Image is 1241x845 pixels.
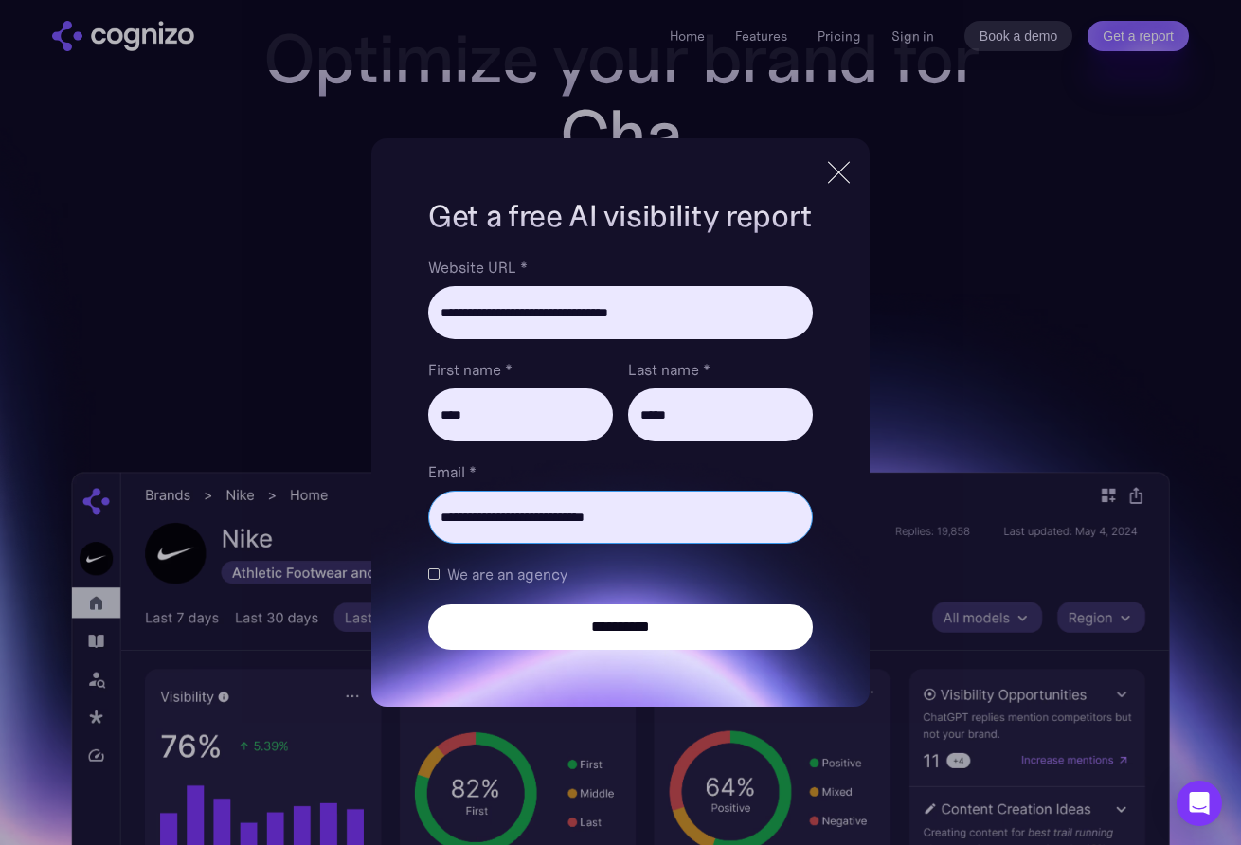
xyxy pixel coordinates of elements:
form: Brand Report Form [428,256,813,650]
label: First name * [428,358,613,381]
label: Last name * [628,358,813,381]
span: We are an agency [447,563,567,585]
label: Email * [428,460,813,483]
h1: Get a free AI visibility report [428,195,813,237]
div: Open Intercom Messenger [1177,781,1222,826]
label: Website URL * [428,256,813,279]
